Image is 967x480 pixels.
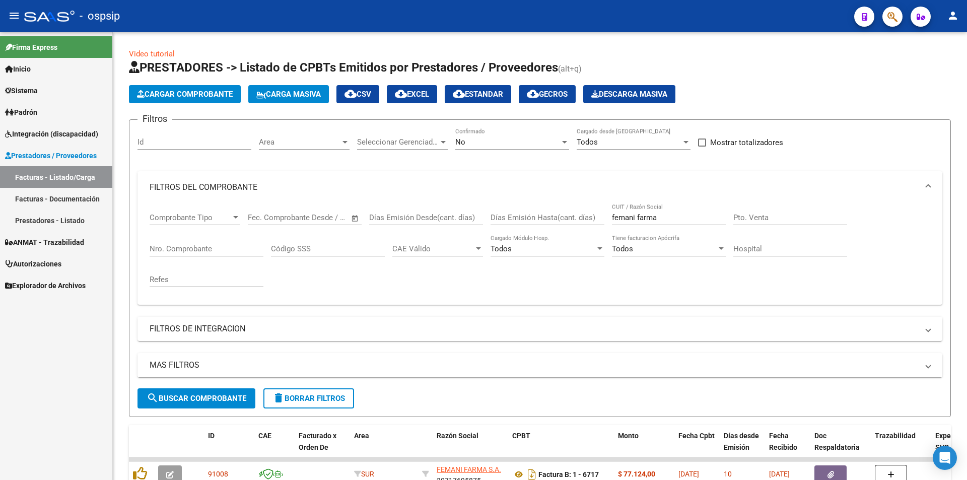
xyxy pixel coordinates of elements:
span: Fecha Recibido [769,432,797,451]
button: CSV [336,85,379,103]
mat-icon: menu [8,10,20,22]
mat-expansion-panel-header: FILTROS DEL COMPROBANTE [137,171,942,203]
mat-icon: delete [272,392,285,404]
span: Facturado x Orden De [299,432,336,451]
button: Open calendar [350,213,361,224]
span: Cargar Comprobante [137,90,233,99]
span: Explorador de Archivos [5,280,86,291]
span: Prestadores / Proveedores [5,150,97,161]
span: Comprobante Tipo [150,213,231,222]
span: Firma Express [5,42,57,53]
span: Gecros [527,90,568,99]
span: ID [208,432,215,440]
span: ANMAT - Trazabilidad [5,237,84,248]
h3: Filtros [137,112,172,126]
mat-panel-title: FILTROS DE INTEGRACION [150,323,918,334]
mat-expansion-panel-header: MAS FILTROS [137,353,942,377]
mat-icon: cloud_download [527,88,539,100]
mat-icon: cloud_download [453,88,465,100]
span: SUR [354,470,374,478]
span: Descarga Masiva [591,90,667,99]
mat-icon: search [147,392,159,404]
datatable-header-cell: ID [204,425,254,469]
app-download-masive: Descarga masiva de comprobantes (adjuntos) [583,85,675,103]
span: Días desde Emisión [724,432,759,451]
mat-icon: cloud_download [395,88,407,100]
span: No [455,138,465,147]
span: CPBT [512,432,530,440]
span: Buscar Comprobante [147,394,246,403]
div: Open Intercom Messenger [933,446,957,470]
mat-panel-title: FILTROS DEL COMPROBANTE [150,182,918,193]
span: 91008 [208,470,228,478]
span: Area [259,138,340,147]
button: Buscar Comprobante [137,388,255,408]
strong: $ 77.124,00 [618,470,655,478]
span: Todos [491,244,512,253]
button: Cargar Comprobante [129,85,241,103]
datatable-header-cell: Area [350,425,418,469]
mat-expansion-panel-header: FILTROS DE INTEGRACION [137,317,942,341]
span: CAE Válido [392,244,474,253]
span: [DATE] [678,470,699,478]
span: - ospsip [80,5,120,27]
datatable-header-cell: Fecha Cpbt [674,425,720,469]
span: Todos [612,244,633,253]
datatable-header-cell: CPBT [508,425,614,469]
datatable-header-cell: Fecha Recibido [765,425,810,469]
datatable-header-cell: Facturado x Orden De [295,425,350,469]
span: Autorizaciones [5,258,61,269]
button: Borrar Filtros [263,388,354,408]
span: (alt+q) [558,64,582,74]
div: FILTROS DEL COMPROBANTE [137,203,942,305]
span: FEMANI FARMA S.A. [437,465,501,473]
a: Video tutorial [129,49,175,58]
button: Estandar [445,85,511,103]
span: Seleccionar Gerenciador [357,138,439,147]
datatable-header-cell: Monto [614,425,674,469]
datatable-header-cell: Trazabilidad [871,425,931,469]
mat-icon: person [947,10,959,22]
mat-icon: cloud_download [344,88,357,100]
button: Carga Masiva [248,85,329,103]
span: 10 [724,470,732,478]
button: EXCEL [387,85,437,103]
datatable-header-cell: Razón Social [433,425,508,469]
datatable-header-cell: Días desde Emisión [720,425,765,469]
input: Fecha inicio [248,213,289,222]
span: Inicio [5,63,31,75]
datatable-header-cell: CAE [254,425,295,469]
span: Carga Masiva [256,90,321,99]
span: CAE [258,432,271,440]
span: Estandar [453,90,503,99]
datatable-header-cell: Doc Respaldatoria [810,425,871,469]
span: EXCEL [395,90,429,99]
span: Doc Respaldatoria [814,432,860,451]
span: Monto [618,432,639,440]
span: Integración (discapacidad) [5,128,98,140]
span: Sistema [5,85,38,96]
input: Fecha fin [298,213,347,222]
span: Mostrar totalizadores [710,136,783,149]
span: Todos [577,138,598,147]
strong: Factura B: 1 - 6717 [538,470,599,478]
span: Trazabilidad [875,432,916,440]
button: Gecros [519,85,576,103]
span: Fecha Cpbt [678,432,715,440]
span: Borrar Filtros [272,394,345,403]
span: CSV [344,90,371,99]
mat-panel-title: MAS FILTROS [150,360,918,371]
span: Area [354,432,369,440]
span: Razón Social [437,432,478,440]
button: Descarga Masiva [583,85,675,103]
span: [DATE] [769,470,790,478]
span: PRESTADORES -> Listado de CPBTs Emitidos por Prestadores / Proveedores [129,60,558,75]
span: Padrón [5,107,37,118]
